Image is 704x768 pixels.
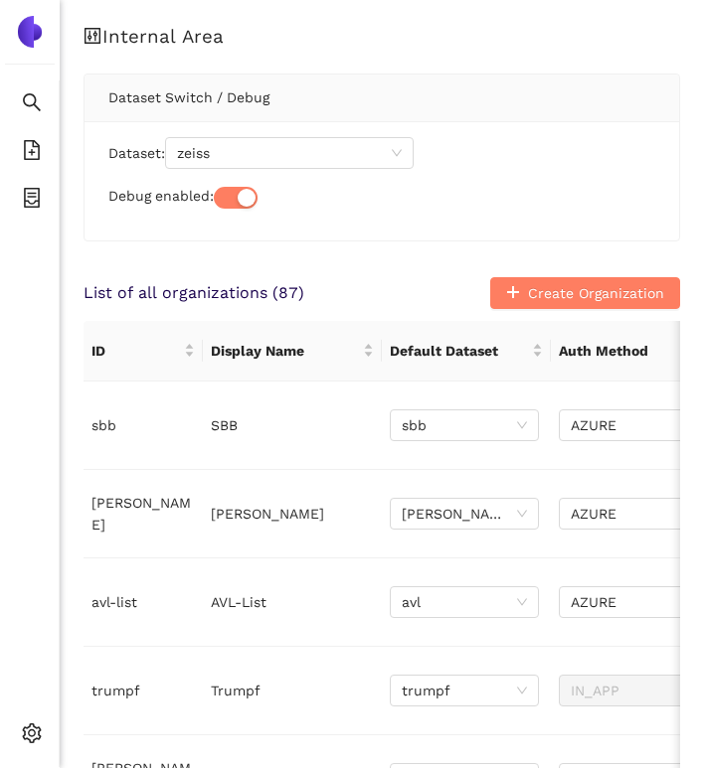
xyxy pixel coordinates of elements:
td: [PERSON_NAME] [203,470,382,558]
h1: Internal Area [84,24,680,50]
td: SBB [203,382,382,470]
span: Default Dataset [390,340,528,362]
span: search [22,85,42,125]
span: Display Name [211,340,359,362]
span: zeiss [177,138,402,168]
span: container [22,181,42,221]
span: List of all organizations ( 87 ) [84,282,304,304]
td: avl-list [84,558,203,647]
span: trumpf [402,676,527,705]
td: trumpf [84,647,203,735]
span: IN_APP [571,676,696,705]
span: avl [402,587,527,617]
th: this column's title is Display Name,this column is sortable [203,321,382,382]
div: Debug enabled: [108,185,655,209]
th: this column's title is Default Dataset,this column is sortable [382,321,551,382]
span: AZURE [571,587,696,617]
td: [PERSON_NAME] [84,470,203,558]
span: brose [402,499,527,529]
button: plusCreate Organization [490,277,680,309]
span: AZURE [571,499,696,529]
span: ID [91,340,180,362]
th: this column's title is ID,this column is sortable [84,321,203,382]
img: Logo [14,16,46,48]
span: Auth Method [559,340,697,362]
td: Trumpf [203,647,382,735]
td: sbb [84,382,203,470]
span: plus [506,285,520,301]
div: Dataset Switch / Debug [108,75,655,120]
div: Dataset: [108,137,655,169]
span: Create Organization [528,282,664,304]
td: AVL-List [203,558,382,647]
span: AZURE [571,410,696,440]
span: file-add [22,133,42,173]
span: sbb [402,410,527,440]
span: control [84,27,102,46]
span: setting [22,716,42,756]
